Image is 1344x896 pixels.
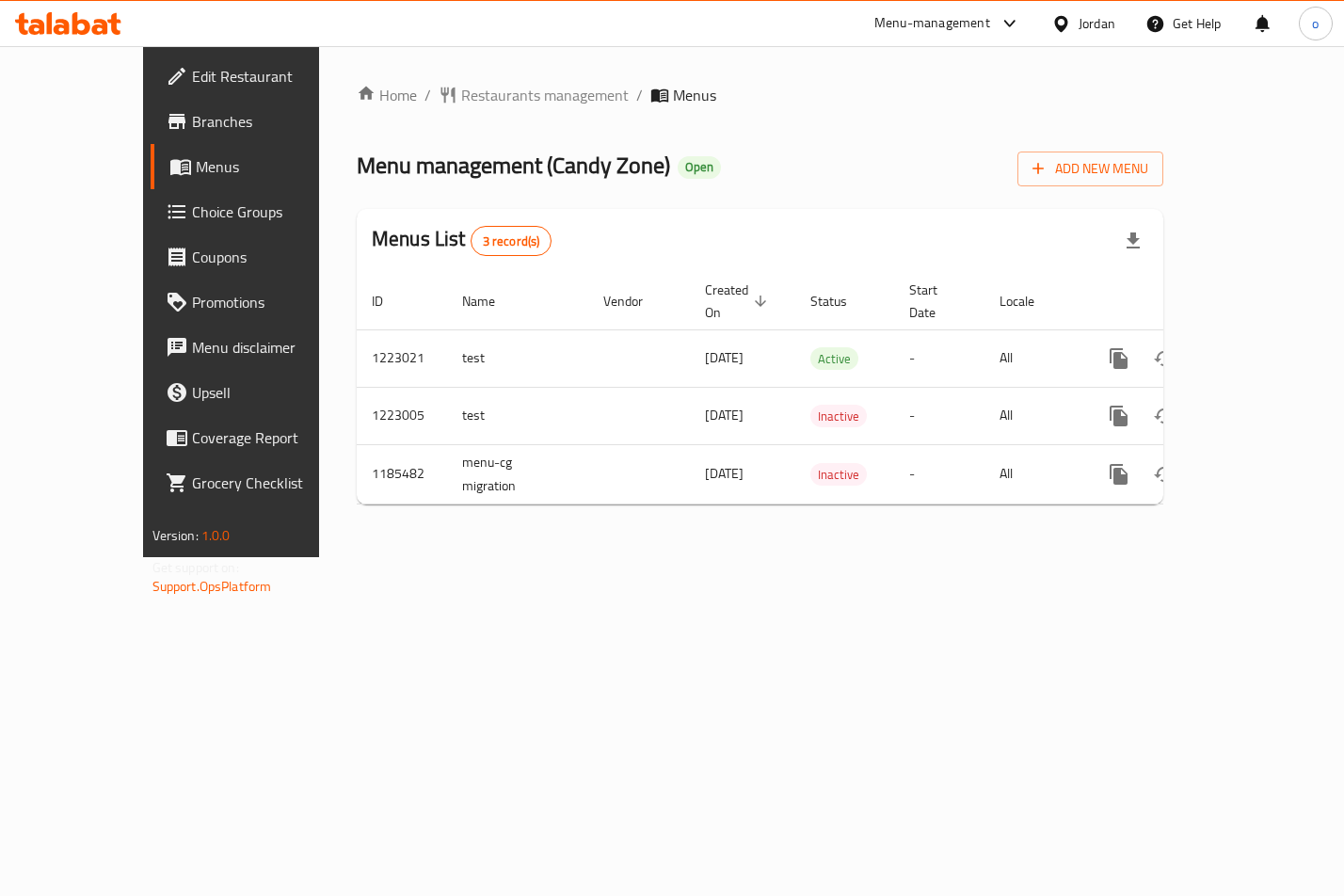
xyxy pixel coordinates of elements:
a: Support.OpsPlatform [152,574,272,599]
span: Name [462,290,520,312]
button: Change Status [1142,393,1187,439]
li: / [636,84,643,106]
button: more [1096,452,1142,497]
span: Coupons [192,246,352,268]
span: Menu disclaimer [192,336,352,359]
td: - [894,444,984,504]
td: menu-cg migration [447,444,588,504]
span: Menus [196,155,352,178]
span: Open [678,159,721,175]
div: Inactive [810,405,867,427]
span: Start Date [909,279,962,324]
div: Inactive [810,463,867,486]
td: - [894,387,984,444]
a: Branches [151,99,367,144]
span: [DATE] [705,461,744,486]
span: o [1312,13,1319,34]
span: [DATE] [705,345,744,370]
span: Status [810,290,872,312]
th: Actions [1081,273,1292,330]
span: Restaurants management [461,84,629,106]
td: 1223005 [357,387,447,444]
span: 1.0.0 [201,523,231,548]
span: Choice Groups [192,200,352,223]
button: more [1096,393,1142,439]
span: Menu management ( Candy Zone ) [357,144,670,186]
span: Inactive [810,406,867,427]
h2: Menus List [372,225,552,256]
td: All [984,444,1081,504]
div: Jordan [1079,13,1115,34]
span: Branches [192,110,352,133]
div: Open [678,156,721,179]
div: Menu-management [874,12,990,35]
a: Home [357,84,417,106]
div: Total records count [471,226,552,256]
span: Version: [152,523,199,548]
span: Active [810,348,858,370]
a: Menus [151,144,367,189]
span: ID [372,290,408,312]
span: Upsell [192,381,352,404]
nav: breadcrumb [357,84,1163,106]
td: test [447,387,588,444]
span: Coverage Report [192,426,352,449]
span: Edit Restaurant [192,65,352,88]
td: test [447,329,588,387]
button: Change Status [1142,452,1187,497]
td: 1223021 [357,329,447,387]
td: All [984,329,1081,387]
a: Coupons [151,234,367,280]
span: Locale [1000,290,1059,312]
table: enhanced table [357,273,1292,504]
span: Grocery Checklist [192,472,352,494]
a: Grocery Checklist [151,460,367,505]
span: Created On [705,279,773,324]
a: Menu disclaimer [151,325,367,370]
li: / [424,84,431,106]
a: Edit Restaurant [151,54,367,99]
a: Coverage Report [151,415,367,460]
a: Upsell [151,370,367,415]
div: Active [810,347,858,370]
button: more [1096,336,1142,381]
span: Promotions [192,291,352,313]
a: Choice Groups [151,189,367,234]
td: All [984,387,1081,444]
span: 3 record(s) [472,232,552,250]
td: - [894,329,984,387]
span: Get support on: [152,555,239,580]
td: 1185482 [357,444,447,504]
span: Menus [673,84,716,106]
a: Restaurants management [439,84,629,106]
span: Vendor [603,290,667,312]
button: Add New Menu [1017,152,1163,186]
button: Change Status [1142,336,1187,381]
span: Add New Menu [1032,157,1148,181]
span: [DATE] [705,403,744,427]
span: Inactive [810,464,867,486]
a: Promotions [151,280,367,325]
